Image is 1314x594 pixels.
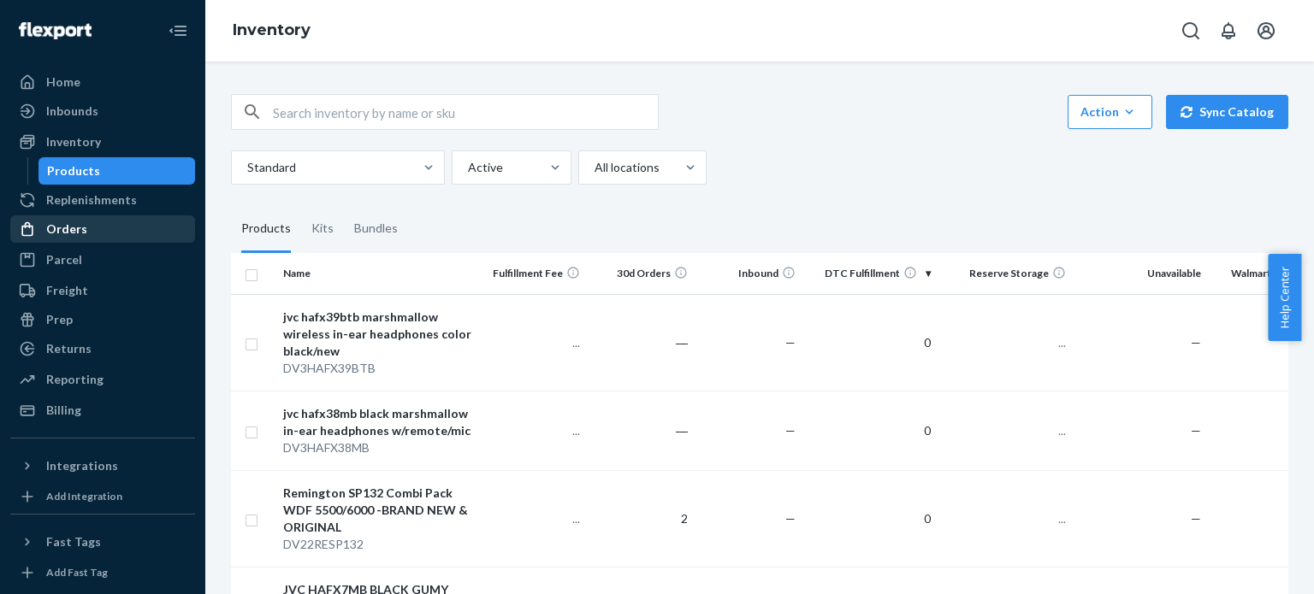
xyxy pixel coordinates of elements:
[944,422,1066,439] p: ...
[802,253,938,294] th: DTC Fulfillment
[10,97,195,125] a: Inbounds
[10,335,195,362] a: Returns
[46,402,81,419] div: Billing
[161,14,195,48] button: Close Navigation
[1080,103,1139,121] div: Action
[47,162,100,179] div: Products
[46,74,80,91] div: Home
[485,510,579,527] p: ...
[1166,95,1288,129] button: Sync Catalog
[785,511,796,526] span: —
[46,311,73,328] div: Prep
[19,22,92,39] img: Flexport logo
[587,294,695,391] td: ―
[233,21,311,39] a: Inventory
[46,489,122,503] div: Add Integration
[1268,254,1301,341] button: Help Center
[1073,253,1208,294] th: Unavailable
[587,253,695,294] th: 30d Orders
[276,253,479,294] th: Name
[10,366,195,393] a: Reporting
[10,562,195,583] a: Add Fast Tag
[219,6,324,56] ol: breadcrumbs
[10,277,195,304] a: Freight
[46,251,82,268] div: Parcel
[10,397,195,424] a: Billing
[1191,423,1201,438] span: —
[273,95,658,129] input: Search inventory by name or sku
[466,159,468,176] input: Active
[587,391,695,470] td: ―
[1174,14,1208,48] button: Open Search Box
[938,253,1073,294] th: Reserve Storage
[46,457,118,474] div: Integrations
[283,485,472,536] div: Remington SP132 Combi Pack WDF 5500/6000 -BRAND NEW & ORIGINAL
[695,253,802,294] th: Inbound
[283,360,472,377] div: DV3HAFX39BTB
[785,423,796,438] span: —
[38,157,196,185] a: Products
[944,510,1066,527] p: ...
[485,422,579,439] p: ...
[587,470,695,567] td: 2
[1191,335,1201,350] span: —
[246,159,247,176] input: Standard
[10,452,195,479] button: Integrations
[46,221,87,238] div: Orders
[283,536,472,553] div: DV22RESP132
[46,103,98,120] div: Inbounds
[283,405,472,439] div: jvc hafx38mb black marshmallow in-ear headphones w/remote/mic
[283,439,472,456] div: DV3HAFX38MB
[10,68,195,96] a: Home
[46,191,137,209] div: Replenishments
[46,282,88,299] div: Freight
[311,205,334,253] div: Kits
[241,205,291,253] div: Products
[46,565,108,579] div: Add Fast Tag
[283,309,472,360] div: jvc hafx39btb marshmallow wireless in-ear headphones color black/new
[1068,95,1152,129] button: Action
[802,470,938,567] td: 0
[785,335,796,350] span: —
[802,294,938,391] td: 0
[10,246,195,273] a: Parcel
[593,159,595,176] input: All locations
[46,371,104,388] div: Reporting
[10,128,195,156] a: Inventory
[485,334,579,351] p: ...
[46,133,101,150] div: Inventory
[1211,14,1246,48] button: Open notifications
[1191,511,1201,526] span: —
[802,391,938,470] td: 0
[10,215,195,243] a: Orders
[46,340,92,357] div: Returns
[354,205,398,253] div: Bundles
[1249,14,1283,48] button: Open account menu
[478,253,586,294] th: Fulfillment Fee
[10,306,195,333] a: Prep
[46,533,101,550] div: Fast Tags
[944,334,1066,351] p: ...
[10,486,195,507] a: Add Integration
[10,186,195,214] a: Replenishments
[10,528,195,556] button: Fast Tags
